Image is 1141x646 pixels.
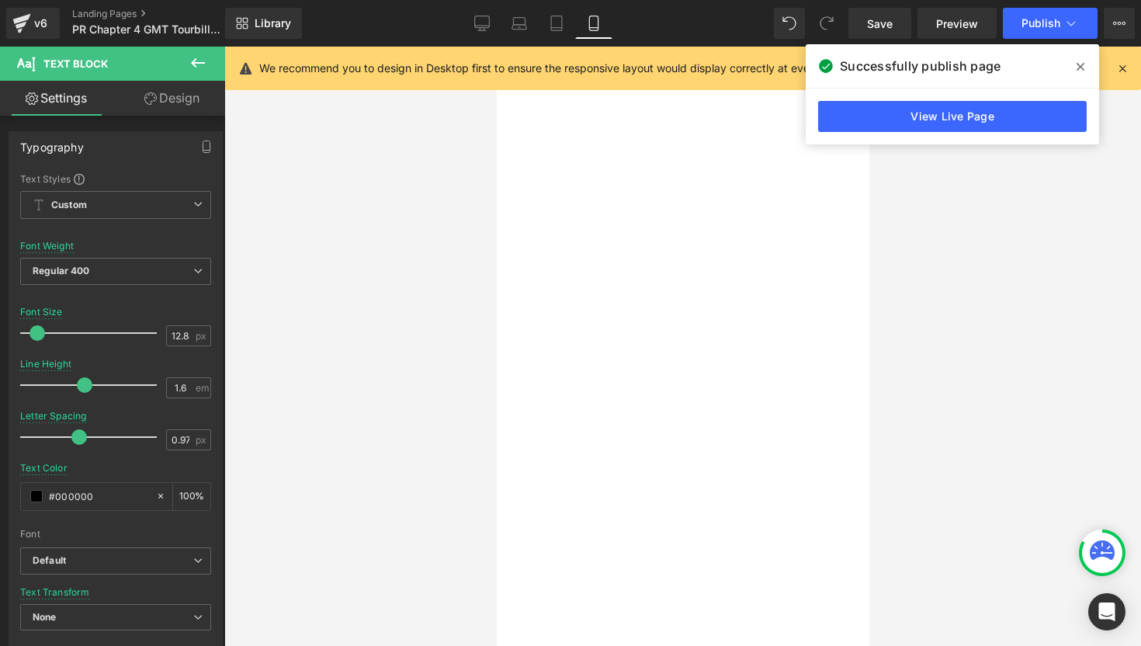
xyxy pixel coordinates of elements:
input: Color [49,488,148,505]
a: Landing Pages [72,8,251,20]
div: Line Height [20,359,71,370]
span: PR Chapter 4 GMT Tourbillon Limited Edition 2025 [72,23,221,36]
a: Mobile [575,8,612,39]
span: px [196,331,209,341]
span: Text Block [43,57,108,70]
div: Font Weight [20,241,74,252]
span: Successfully publish page [840,57,1001,75]
button: Publish [1003,8,1098,39]
div: Font [20,529,211,540]
p: We recommend you to design in Desktop first to ensure the responsive layout would display correct... [259,60,969,77]
button: Redo [811,8,842,39]
a: Desktop [463,8,501,39]
div: Open Intercom Messenger [1088,593,1125,630]
a: Preview [917,8,997,39]
span: Library [255,16,291,30]
a: New Library [225,8,302,39]
span: Save [867,16,893,32]
div: Text Color [20,463,68,474]
b: Custom [51,199,87,212]
span: em [196,383,209,393]
button: Undo [774,8,805,39]
span: px [196,435,209,445]
a: Design [116,81,228,116]
div: Typography [20,132,84,154]
div: Text Transform [20,587,90,598]
span: Publish [1021,17,1060,30]
button: More [1104,8,1135,39]
div: Letter Spacing [20,411,87,422]
span: Preview [936,16,978,32]
div: v6 [31,13,50,33]
div: Font Size [20,307,63,318]
i: Default [33,554,66,568]
a: View Live Page [818,101,1087,132]
div: Text Styles [20,172,211,185]
a: v6 [6,8,60,39]
b: Regular 400 [33,265,90,276]
a: Laptop [501,8,538,39]
a: Tablet [538,8,575,39]
div: % [173,483,210,510]
b: None [33,611,57,623]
